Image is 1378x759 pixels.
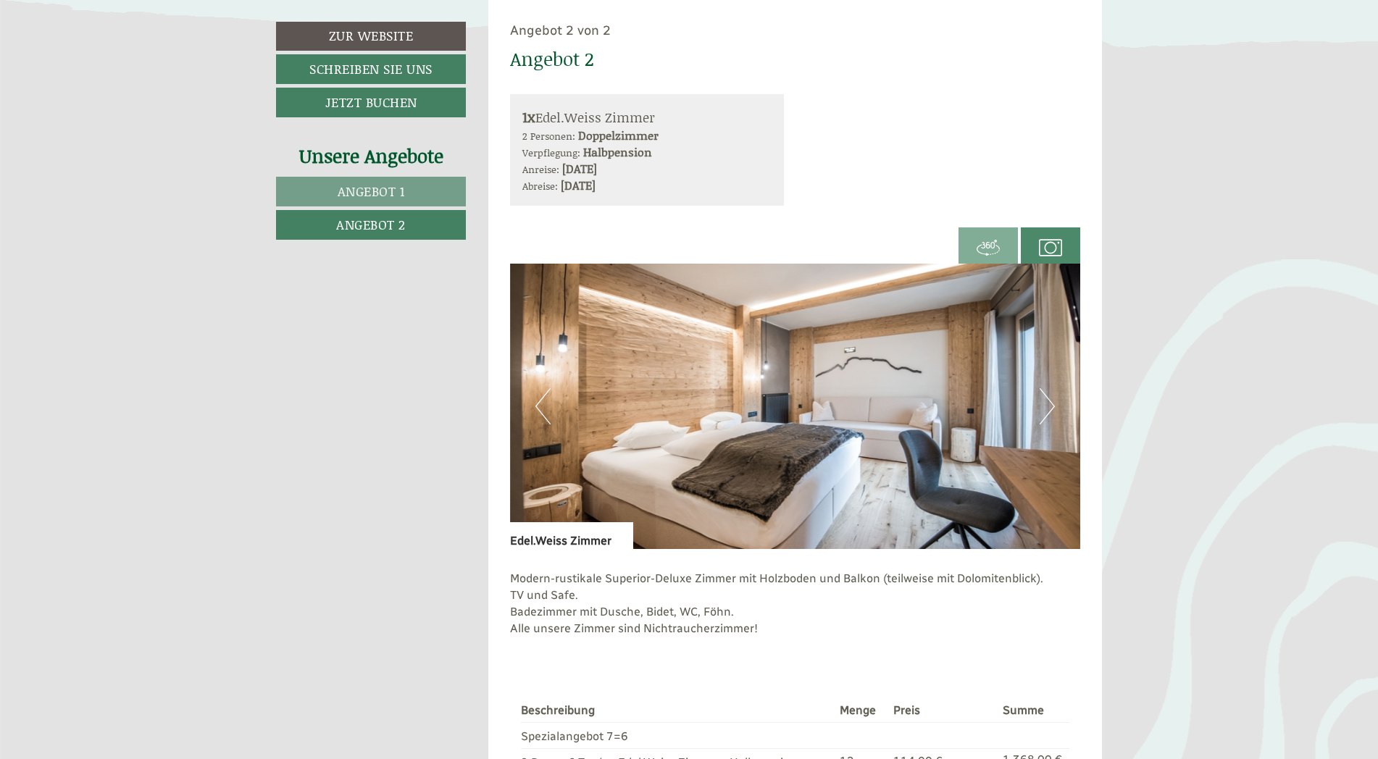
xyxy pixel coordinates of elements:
th: Beschreibung [521,700,835,722]
b: [DATE] [561,177,596,193]
b: 1x [522,106,535,127]
img: 360-grad.svg [977,236,1000,259]
span: Angebot 2 [336,215,406,234]
a: Schreiben Sie uns [276,54,466,84]
th: Summe [997,700,1069,722]
div: Unsere Angebote [276,143,466,169]
img: image [510,264,1081,549]
small: Abreise: [522,178,558,193]
div: Edel.Weiss Zimmer [522,106,772,127]
b: Halbpension [583,143,652,160]
button: Previous [535,388,551,424]
small: Verpflegung: [522,145,580,160]
small: 2 Personen: [522,128,575,143]
span: Angebot 2 von 2 [510,22,611,38]
small: Anreise: [522,162,559,177]
a: Zur Website [276,22,466,51]
a: Jetzt buchen [276,88,466,117]
th: Menge [834,700,887,722]
img: camera.svg [1039,236,1062,259]
button: Next [1040,388,1055,424]
b: [DATE] [562,160,597,177]
span: Angebot 1 [338,182,405,201]
b: Doppelzimmer [578,127,659,143]
div: Edel.Weiss Zimmer [510,522,633,550]
th: Preis [888,700,997,722]
td: Spezialangebot 7=6 [521,722,835,748]
div: Angebot 2 [510,46,593,72]
p: Modern-rustikale Superior-Deluxe Zimmer mit Holzboden und Balkon (teilweise mit Dolomitenblick). ... [510,571,1081,637]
